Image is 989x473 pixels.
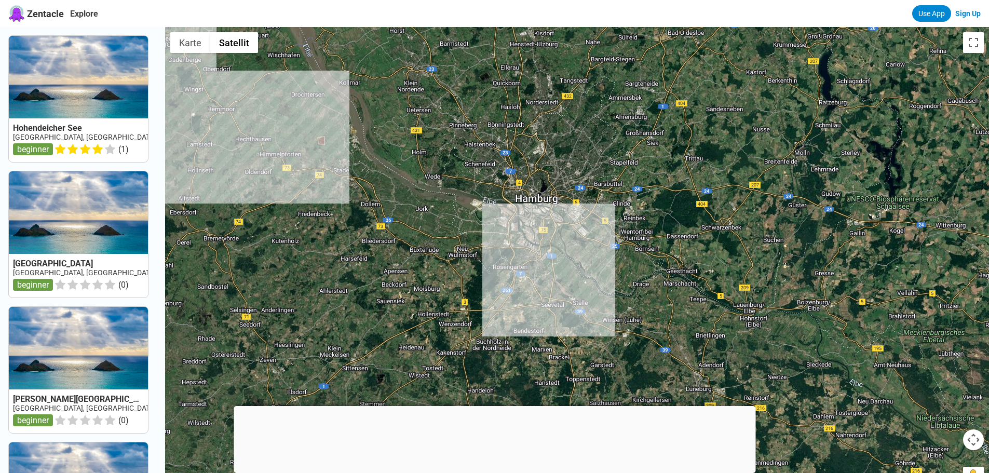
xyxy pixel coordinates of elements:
[13,404,228,412] a: [GEOGRAPHIC_DATA], [GEOGRAPHIC_DATA] [GEOGRAPHIC_DATA]
[8,5,64,22] a: Zentacle logoZentacle
[70,9,98,19] a: Explore
[955,9,981,18] a: Sign Up
[912,5,951,22] a: Use App
[170,32,210,53] button: Stadtplan anzeigen
[963,32,984,53] button: Vollbildansicht ein/aus
[963,429,984,450] button: Kamerasteuerung für die Karte
[210,32,258,53] button: Satellitenbilder anzeigen
[8,5,25,22] img: Zentacle logo
[27,8,64,19] span: Zentacle
[234,406,755,470] iframe: Advertisement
